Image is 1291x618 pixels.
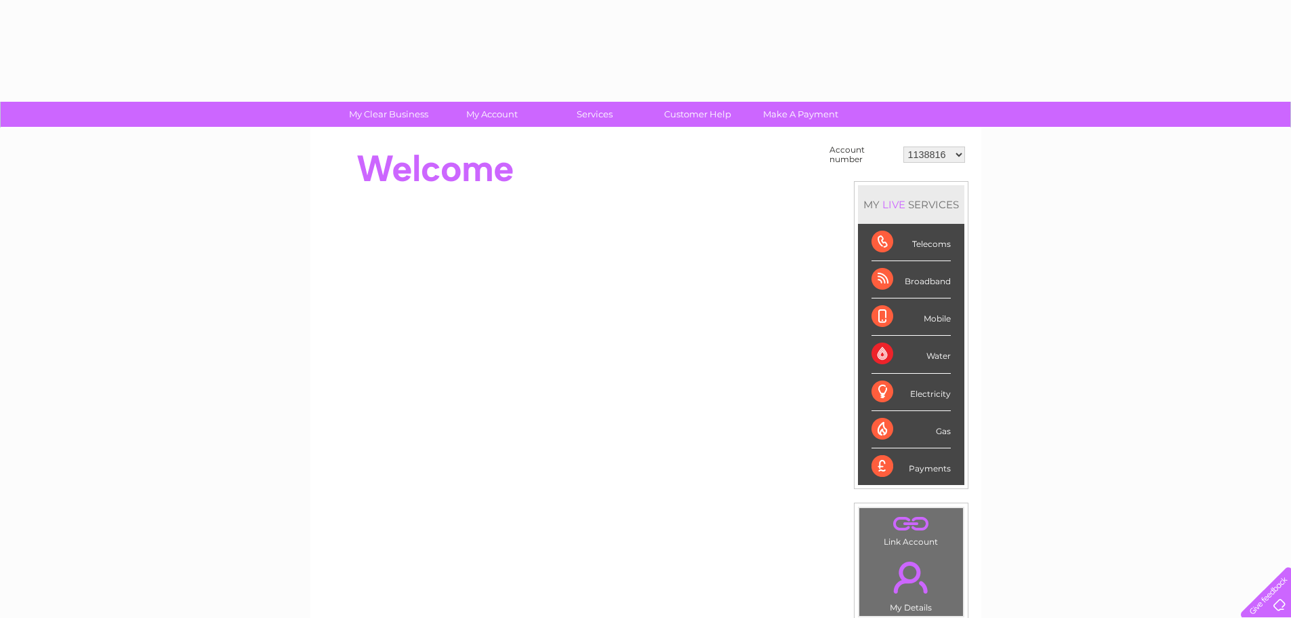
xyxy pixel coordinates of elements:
div: Gas [872,411,951,448]
div: Payments [872,448,951,485]
a: Make A Payment [745,102,857,127]
a: . [863,554,960,601]
div: LIVE [880,198,908,211]
div: Electricity [872,374,951,411]
div: Water [872,336,951,373]
a: . [863,511,960,535]
td: My Details [859,550,964,617]
a: My Account [436,102,548,127]
div: Telecoms [872,224,951,261]
td: Link Account [859,507,964,550]
a: My Clear Business [333,102,445,127]
div: Broadband [872,261,951,298]
div: MY SERVICES [858,185,964,224]
a: Customer Help [642,102,754,127]
a: Services [539,102,651,127]
td: Account number [826,142,900,168]
div: Mobile [872,298,951,336]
